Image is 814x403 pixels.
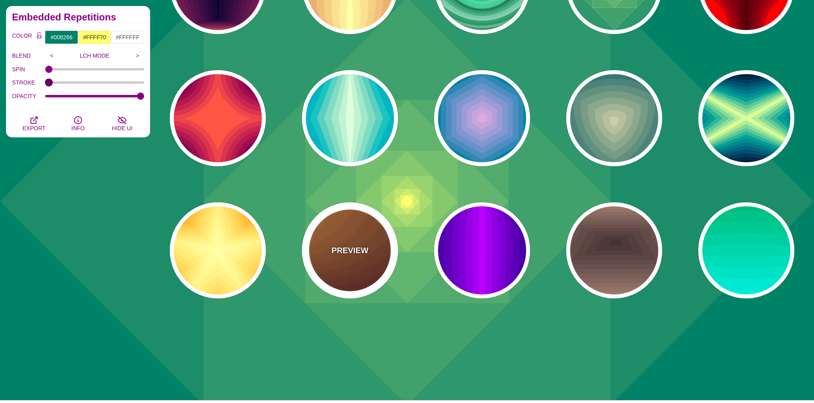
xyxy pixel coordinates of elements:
[12,77,45,88] label: STROKE
[302,202,398,298] button: PREVIEWlayered curves shape blend background
[112,125,132,131] span: HIDE UI
[12,30,33,44] label: COLOR
[71,125,84,131] span: INFO
[170,70,266,166] button: corner ripple symmetrical ring background
[566,202,662,298] button: perspective of square in square design
[131,50,144,62] input: >
[56,109,100,137] button: INFO
[12,64,45,75] label: SPIN
[566,70,662,166] button: shield shape ripple background
[434,202,530,298] button: purple curved stripes background design
[58,52,131,59] p: LCH MODE
[302,70,398,166] button: outward diamonds shape echo in gradient color blend
[332,244,368,256] p: PREVIEW
[170,202,266,298] button: repeated star shape background
[698,70,794,166] button: x shape background
[33,30,45,42] button: Color Lock
[12,14,144,20] h2: Embedded Repetitions
[434,70,530,166] button: hexagon ripple echo outward background image
[12,109,56,137] button: EXPORT
[698,202,794,298] button: green curved stripes fades into blue in sequential tones
[45,50,58,62] input: <
[100,109,144,137] button: HIDE UI
[12,50,45,61] label: BLEND
[12,91,45,101] label: OPACITY
[22,125,45,131] span: EXPORT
